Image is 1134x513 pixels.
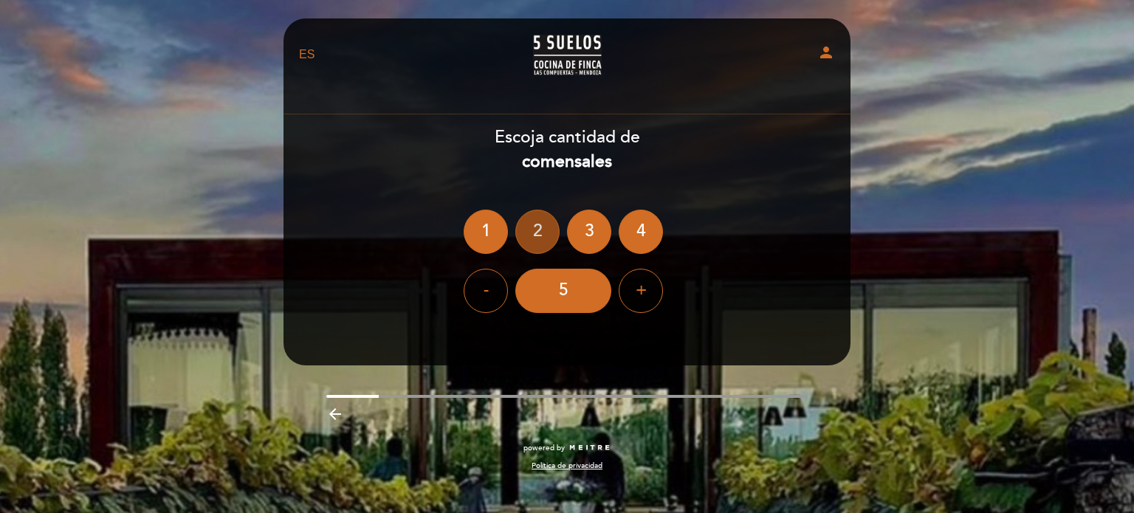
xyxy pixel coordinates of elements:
[523,443,611,453] a: powered by
[523,443,565,453] span: powered by
[532,461,602,471] a: Política de privacidad
[568,444,611,452] img: MEITRE
[464,210,508,254] div: 1
[619,269,663,313] div: +
[326,405,344,423] i: arrow_backward
[817,44,835,66] button: person
[619,210,663,254] div: 4
[464,269,508,313] div: -
[475,35,659,75] a: 5 SUELOS – COCINA DE FINCA
[515,269,611,313] div: 5
[522,151,612,172] b: comensales
[567,210,611,254] div: 3
[515,210,560,254] div: 2
[283,125,851,174] div: Escoja cantidad de
[817,44,835,61] i: person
